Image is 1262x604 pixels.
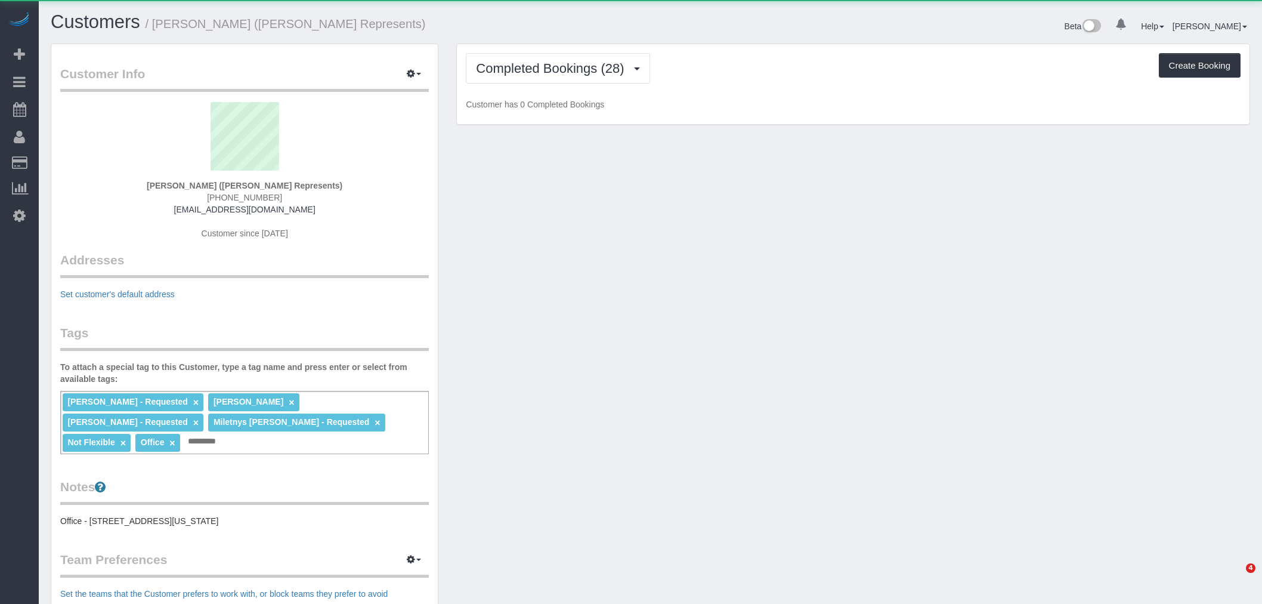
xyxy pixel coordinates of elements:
[141,437,165,447] span: Office
[207,193,282,202] span: [PHONE_NUMBER]
[146,17,426,30] small: / [PERSON_NAME] ([PERSON_NAME] Represents)
[1246,563,1255,573] span: 4
[202,229,288,238] span: Customer since [DATE]
[476,61,630,76] span: Completed Bookings (28)
[60,65,429,92] legend: Customer Info
[375,418,380,428] a: ×
[67,417,187,427] span: [PERSON_NAME] - Requested
[193,397,199,408] a: ×
[214,397,283,406] span: [PERSON_NAME]
[60,551,429,578] legend: Team Preferences
[67,397,187,406] span: [PERSON_NAME] - Requested
[466,98,1241,110] p: Customer has 0 Completed Bookings
[60,361,429,385] label: To attach a special tag to this Customer, type a tag name and press enter or select from availabl...
[51,11,140,32] a: Customers
[1159,53,1241,78] button: Create Booking
[60,515,429,527] pre: Office - [STREET_ADDRESS][US_STATE]
[1141,21,1164,31] a: Help
[60,324,429,351] legend: Tags
[193,418,199,428] a: ×
[1081,19,1101,35] img: New interface
[214,417,369,427] span: Miletnys [PERSON_NAME] - Requested
[1065,21,1102,31] a: Beta
[60,478,429,505] legend: Notes
[147,181,342,190] strong: [PERSON_NAME] ([PERSON_NAME] Represents)
[466,53,649,84] button: Completed Bookings (28)
[1221,563,1250,592] iframe: Intercom live chat
[7,12,31,29] img: Automaid Logo
[289,397,294,408] a: ×
[60,589,388,599] a: Set the teams that the Customer prefers to work with, or block teams they prefer to avoid
[1173,21,1247,31] a: [PERSON_NAME]
[169,438,175,448] a: ×
[67,437,115,447] span: Not Flexible
[120,438,126,448] a: ×
[174,205,315,214] a: [EMAIL_ADDRESS][DOMAIN_NAME]
[60,289,175,299] a: Set customer's default address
